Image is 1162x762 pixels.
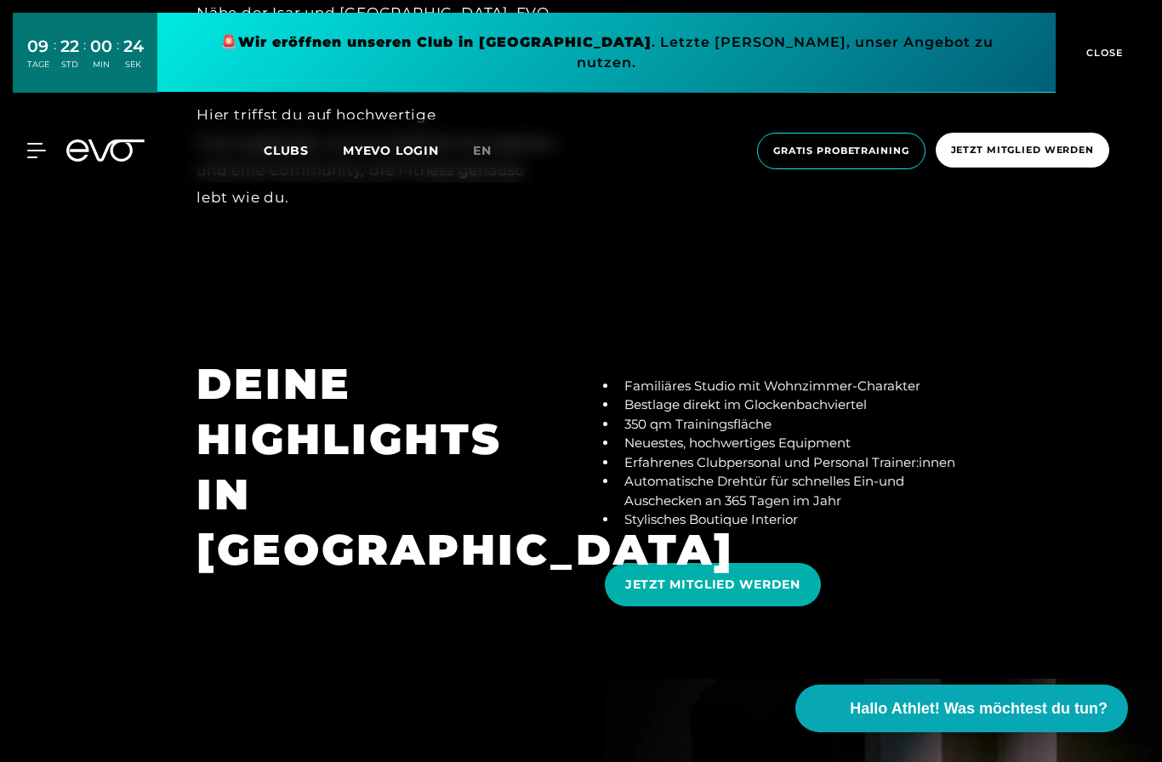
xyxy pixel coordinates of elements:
span: CLOSE [1082,45,1124,60]
li: Automatische Drehtür für schnelles Ein-und Auschecken an 365 Tagen im Jahr [618,472,965,510]
div: : [117,36,119,81]
span: Clubs [264,143,309,158]
div: 24 [123,34,144,59]
a: JETZT MITGLIED WERDEN [605,550,828,619]
span: en [473,143,492,158]
a: Gratis Probetraining [752,133,931,169]
a: Clubs [264,142,343,158]
div: MIN [90,59,112,71]
li: 350 qm Trainingsfläche [618,415,965,435]
li: Familiäres Studio mit Wohnzimmer-Charakter [618,377,965,396]
span: Hallo Athlet! Was möchtest du tun? [850,697,1108,720]
li: Erfahrenes Clubpersonal und Personal Trainer:innen [618,453,965,473]
button: Hallo Athlet! Was möchtest du tun? [795,685,1128,732]
span: Jetzt Mitglied werden [951,143,1094,157]
div: SEK [123,59,144,71]
span: JETZT MITGLIED WERDEN [625,576,800,594]
div: : [54,36,56,81]
div: 22 [60,34,79,59]
span: Gratis Probetraining [773,144,909,158]
a: en [473,141,512,161]
div: 09 [27,34,49,59]
li: Bestlage direkt im Glockenbachviertel [618,395,965,415]
div: TAGE [27,59,49,71]
button: CLOSE [1056,13,1149,93]
li: Stylisches Boutique Interior [618,510,965,530]
div: STD [60,59,79,71]
div: 00 [90,34,112,59]
h1: DEINE HIGHLIGHTS IN [GEOGRAPHIC_DATA] [197,356,557,577]
div: : [83,36,86,81]
a: Jetzt Mitglied werden [931,133,1114,169]
a: MYEVO LOGIN [343,143,439,158]
li: Neuestes, hochwertiges Equipment [618,434,965,453]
